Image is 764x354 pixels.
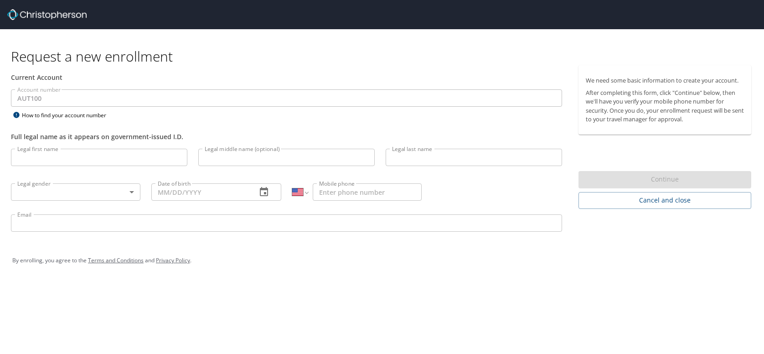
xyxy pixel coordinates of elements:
[11,109,125,121] div: How to find your account number
[586,88,744,124] p: After completing this form, click "Continue" below, then we'll have you verify your mobile phone ...
[313,183,421,201] input: Enter phone number
[11,132,562,141] div: Full legal name as it appears on government-issued I.D.
[11,183,140,201] div: ​
[7,9,87,20] img: cbt logo
[11,47,759,65] h1: Request a new enrollment
[586,76,744,85] p: We need some basic information to create your account.
[586,195,744,206] span: Cancel and close
[151,183,249,201] input: MM/DD/YYYY
[156,256,190,264] a: Privacy Policy
[11,73,562,82] div: Current Account
[578,192,751,209] button: Cancel and close
[12,249,752,272] div: By enrolling, you agree to the and .
[88,256,144,264] a: Terms and Conditions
